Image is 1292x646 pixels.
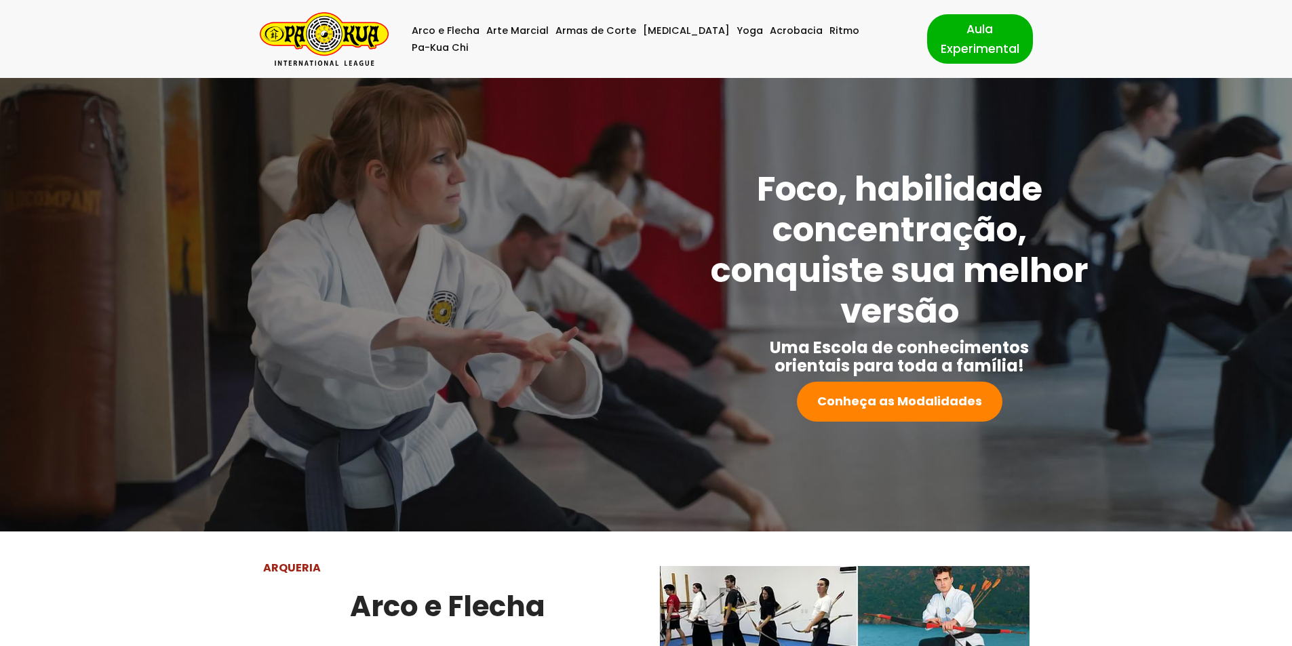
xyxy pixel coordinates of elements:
[486,22,549,39] a: Arte Marcial
[260,12,389,66] a: Pa-Kua Brasil Uma Escola de conhecimentos orientais para toda a família. Foco, habilidade concent...
[409,22,907,56] div: Menu primário
[829,22,859,39] a: Ritmo
[770,22,823,39] a: Acrobacia
[711,165,1089,335] strong: Foco, habilidade concentração, conquiste sua melhor versão
[555,22,636,39] a: Armas de Corte
[737,22,763,39] a: Yoga
[412,39,469,56] a: Pa-Kua Chi
[263,560,321,576] strong: ARQUERIA
[770,336,1029,377] strong: Uma Escola de conhecimentos orientais para toda a família!
[643,22,730,39] a: [MEDICAL_DATA]
[350,586,545,626] strong: Arco e Flecha
[412,22,479,39] a: Arco e Flecha
[817,392,982,409] strong: Conheça as Modalidades
[797,382,1002,422] a: Conheça as Modalidades
[927,14,1033,63] a: Aula Experimental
